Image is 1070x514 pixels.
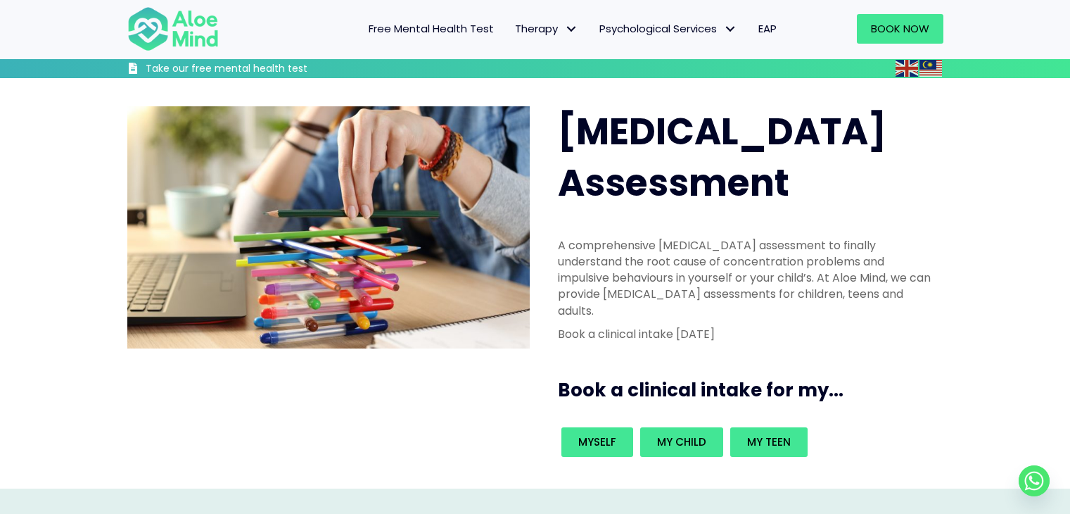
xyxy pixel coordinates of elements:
[146,62,383,76] h3: Take our free mental health test
[127,106,530,348] img: ADHD photo
[599,21,737,36] span: Psychological Services
[896,60,918,77] img: en
[358,14,504,44] a: Free Mental Health Test
[919,60,943,76] a: Malay
[896,60,919,76] a: English
[561,19,582,39] span: Therapy: submenu
[504,14,589,44] a: TherapyTherapy: submenu
[758,21,777,36] span: EAP
[561,427,633,457] a: Myself
[558,424,935,460] div: Book an intake for my...
[747,434,791,449] span: My teen
[558,377,949,403] h3: Book a clinical intake for my...
[857,14,943,44] a: Book Now
[720,19,741,39] span: Psychological Services: submenu
[237,14,787,44] nav: Menu
[558,106,886,208] span: [MEDICAL_DATA] Assessment
[558,237,935,319] p: A comprehensive [MEDICAL_DATA] assessment to finally understand the root cause of concentration p...
[919,60,942,77] img: ms
[515,21,578,36] span: Therapy
[127,6,219,52] img: Aloe mind Logo
[127,62,383,78] a: Take our free mental health test
[640,427,723,457] a: My child
[730,427,808,457] a: My teen
[578,434,616,449] span: Myself
[871,21,929,36] span: Book Now
[1019,465,1050,496] a: Whatsapp
[558,326,935,342] p: Book a clinical intake [DATE]
[748,14,787,44] a: EAP
[657,434,706,449] span: My child
[369,21,494,36] span: Free Mental Health Test
[589,14,748,44] a: Psychological ServicesPsychological Services: submenu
